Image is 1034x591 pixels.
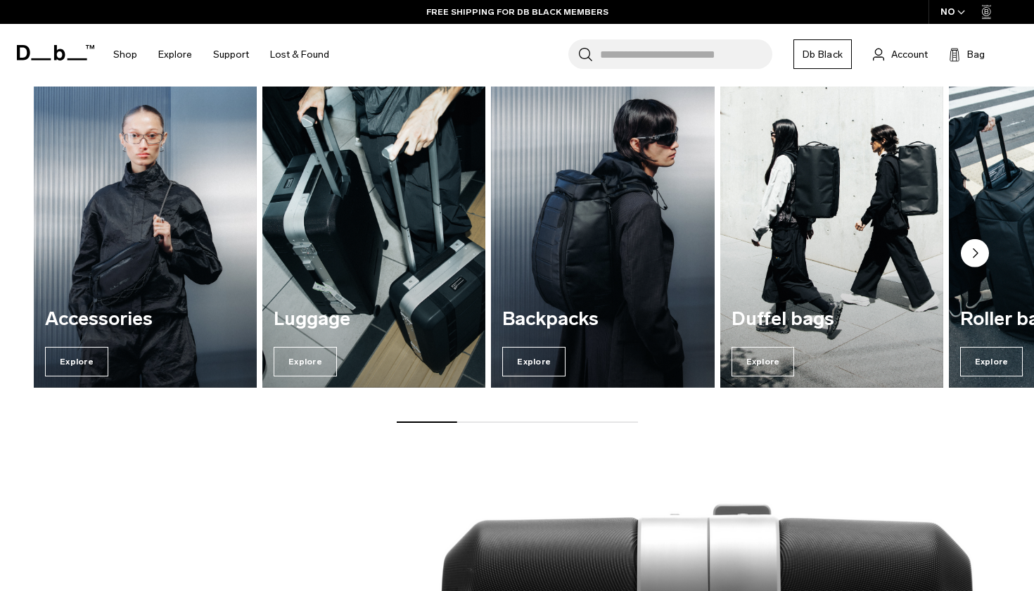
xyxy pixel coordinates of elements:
[34,87,257,388] a: Accessories Explore
[426,6,608,18] a: FREE SHIPPING FOR DB BLACK MEMBERS
[491,87,714,388] a: Backpacks Explore
[274,347,337,376] span: Explore
[720,87,943,388] div: 4 / 7
[732,309,932,330] h3: Duffel bags
[491,87,714,388] div: 3 / 7
[45,347,108,376] span: Explore
[502,347,566,376] span: Explore
[720,87,943,388] a: Duffel bags Explore
[113,30,137,80] a: Shop
[103,24,340,85] nav: Main Navigation
[213,30,249,80] a: Support
[732,347,795,376] span: Explore
[873,46,928,63] a: Account
[262,87,485,388] a: Luggage Explore
[262,87,485,388] div: 2 / 7
[270,30,329,80] a: Lost & Found
[960,347,1023,376] span: Explore
[45,309,245,330] h3: Accessories
[502,309,703,330] h3: Backpacks
[967,47,985,62] span: Bag
[793,39,852,69] a: Db Black
[274,309,474,330] h3: Luggage
[34,87,257,388] div: 1 / 7
[158,30,192,80] a: Explore
[961,239,989,270] button: Next slide
[949,46,985,63] button: Bag
[891,47,928,62] span: Account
